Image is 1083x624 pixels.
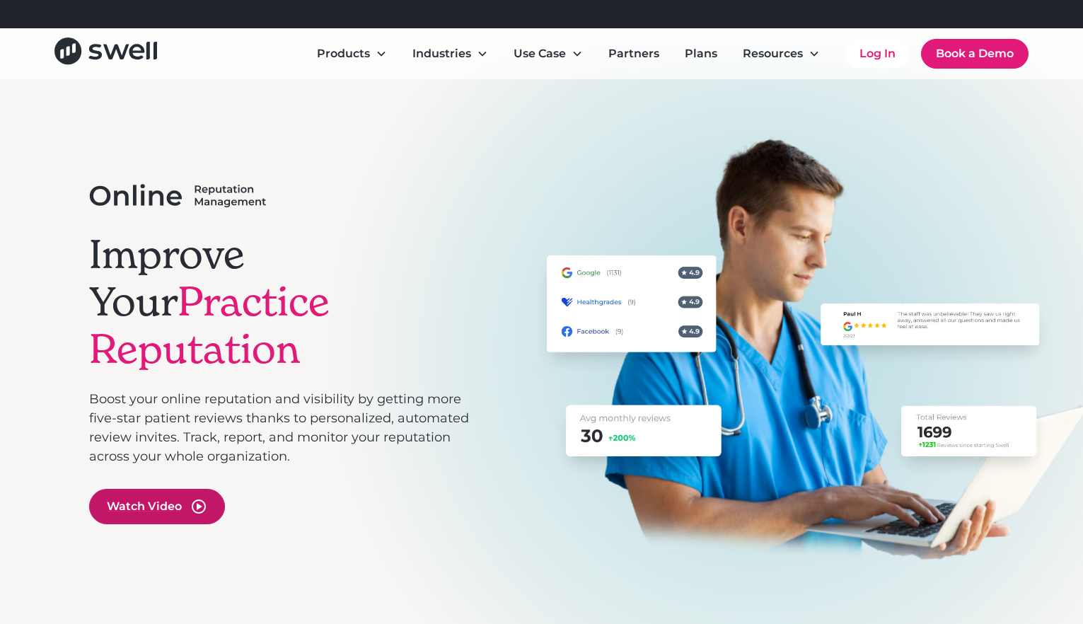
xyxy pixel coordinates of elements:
[89,231,470,374] h1: Improve Your
[306,40,398,68] div: Products
[673,40,729,68] a: Plans
[514,45,566,62] div: Use Case
[89,489,225,524] a: open lightbox
[89,390,470,466] p: Boost your online reputation and visibility by getting more five-star patient reviews thanks to p...
[107,498,182,515] div: Watch Video
[502,40,594,68] div: Use Case
[845,40,910,68] a: Log In
[921,39,1029,69] a: Book a Demo
[317,45,370,62] div: Products
[731,40,831,68] div: Resources
[54,37,157,69] a: home
[743,45,803,62] div: Resources
[597,40,671,68] a: Partners
[401,40,499,68] div: Industries
[89,277,330,374] span: Practice Reputation
[412,45,471,62] div: Industries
